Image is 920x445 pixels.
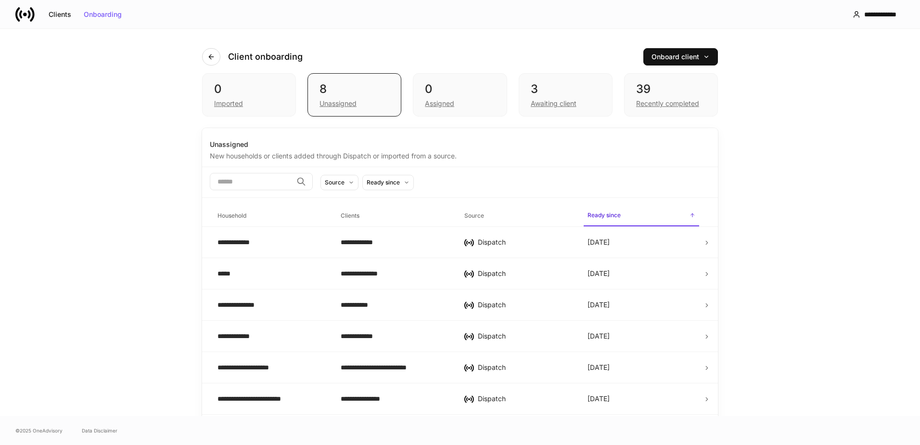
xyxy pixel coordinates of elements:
div: Dispatch [478,237,572,247]
p: [DATE] [588,269,610,278]
span: Source [460,206,576,226]
div: Ready since [367,178,400,187]
div: Awaiting client [531,99,576,108]
div: Recently completed [636,99,699,108]
div: Dispatch [478,331,572,341]
span: © 2025 OneAdvisory [15,427,63,434]
div: New households or clients added through Dispatch or imported from a source. [210,149,710,161]
h6: Clients [341,211,359,220]
div: 39 [636,81,706,97]
span: Ready since [584,206,699,226]
div: Imported [214,99,243,108]
div: Unassigned [319,99,357,108]
button: Onboarding [77,7,128,22]
h6: Source [464,211,484,220]
div: 39Recently completed [624,73,718,117]
div: 0 [425,81,495,97]
button: Ready since [362,175,414,190]
div: 0Assigned [413,73,507,117]
button: Source [320,175,358,190]
div: 8Unassigned [307,73,401,117]
div: Unassigned [210,140,710,149]
p: [DATE] [588,394,610,404]
h4: Client onboarding [228,51,303,63]
div: Source [325,178,345,187]
div: Clients [49,11,71,18]
span: Household [214,206,329,226]
p: [DATE] [588,363,610,372]
p: [DATE] [588,237,610,247]
p: [DATE] [588,300,610,310]
div: Dispatch [478,300,572,310]
a: Data Disclaimer [82,427,117,434]
button: Onboard client [643,48,718,65]
div: 0 [214,81,284,97]
h6: Ready since [588,210,621,220]
div: Dispatch [478,394,572,404]
p: [DATE] [588,331,610,341]
h6: Household [217,211,246,220]
div: Dispatch [478,269,572,278]
div: Dispatch [478,363,572,372]
div: 0Imported [202,73,296,117]
button: Clients [42,7,77,22]
div: Assigned [425,99,454,108]
div: Onboarding [84,11,122,18]
div: 8 [319,81,389,97]
div: Onboard client [652,53,710,60]
div: 3 [531,81,601,97]
span: Clients [337,206,452,226]
div: 3Awaiting client [519,73,613,117]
